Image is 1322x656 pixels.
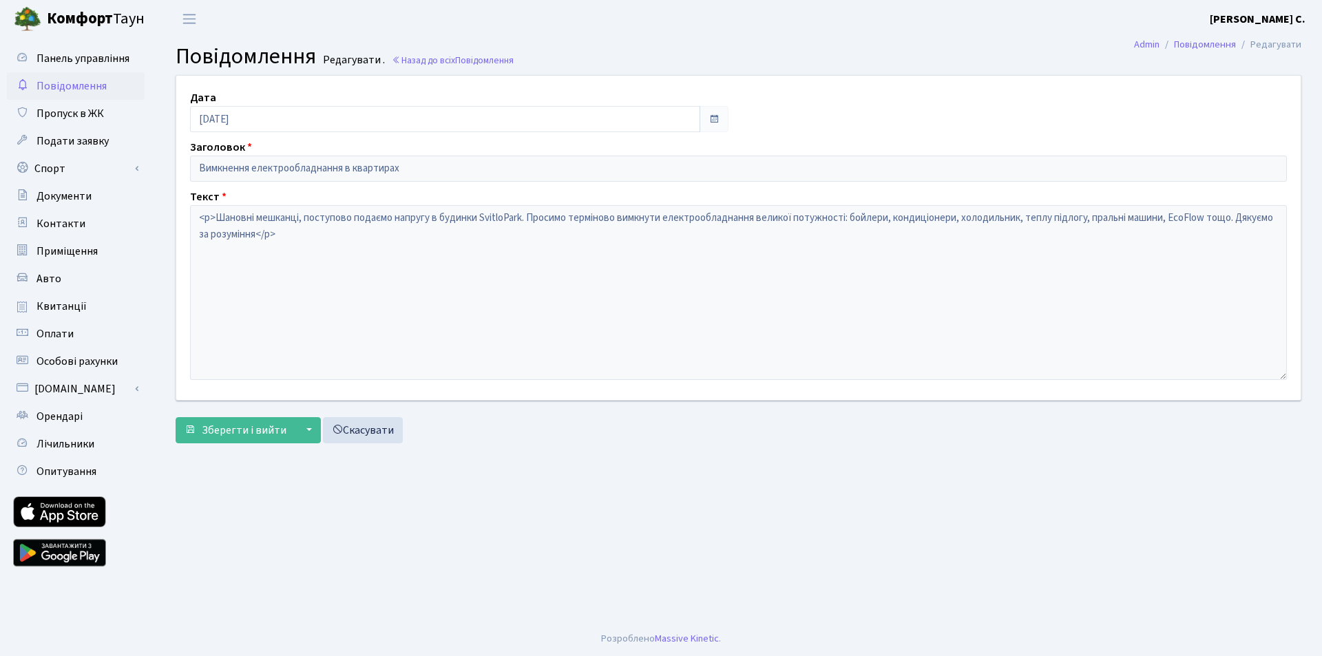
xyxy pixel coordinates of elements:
[36,271,61,286] span: Авто
[1236,37,1301,52] li: Редагувати
[176,41,316,72] span: Повідомлення
[392,54,514,67] a: Назад до всіхПовідомлення
[202,423,286,438] span: Зберегти і вийти
[36,51,129,66] span: Панель управління
[323,417,403,443] a: Скасувати
[655,631,719,646] a: Massive Kinetic
[7,348,145,375] a: Особові рахунки
[7,293,145,320] a: Квитанції
[36,244,98,259] span: Приміщення
[7,237,145,265] a: Приміщення
[36,216,85,231] span: Контакти
[190,139,252,156] label: Заголовок
[36,106,104,121] span: Пропуск в ЖК
[190,205,1287,380] textarea: <p>Шановні мешканці, поступово подаємо напругу в будинки SvitloPark. Просимо терміново вимкнути е...
[601,631,721,646] div: Розроблено .
[7,72,145,100] a: Повідомлення
[7,210,145,237] a: Контакти
[7,430,145,458] a: Лічильники
[36,354,118,369] span: Особові рахунки
[7,155,145,182] a: Спорт
[36,436,94,452] span: Лічильники
[1210,12,1305,27] b: [PERSON_NAME] С.
[7,45,145,72] a: Панель управління
[7,127,145,155] a: Подати заявку
[7,265,145,293] a: Авто
[7,100,145,127] a: Пропуск в ЖК
[455,54,514,67] span: Повідомлення
[1174,37,1236,52] a: Повідомлення
[7,375,145,403] a: [DOMAIN_NAME]
[172,8,207,30] button: Переключити навігацію
[7,403,145,430] a: Орендарі
[176,417,295,443] button: Зберегти і вийти
[7,182,145,210] a: Документи
[14,6,41,33] img: logo.png
[36,464,96,479] span: Опитування
[36,189,92,204] span: Документи
[36,134,109,149] span: Подати заявку
[7,458,145,485] a: Опитування
[7,320,145,348] a: Оплати
[36,326,74,341] span: Оплати
[190,189,227,205] label: Текст
[47,8,145,31] span: Таун
[36,299,87,314] span: Квитанції
[1134,37,1160,52] a: Admin
[36,409,83,424] span: Орендарі
[1113,30,1322,59] nav: breadcrumb
[320,54,385,67] small: Редагувати .
[36,78,107,94] span: Повідомлення
[190,89,216,106] label: Дата
[1210,11,1305,28] a: [PERSON_NAME] С.
[47,8,113,30] b: Комфорт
